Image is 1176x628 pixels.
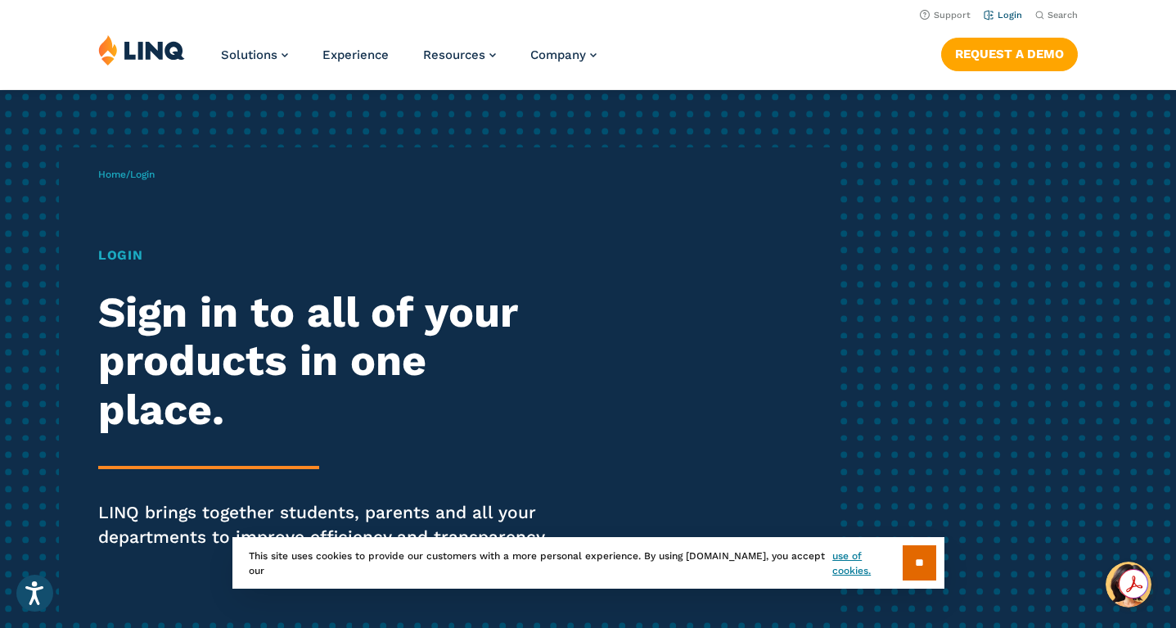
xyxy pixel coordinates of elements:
h2: Sign in to all of your products in one place. [98,288,552,435]
a: Company [530,47,597,62]
a: Resources [423,47,496,62]
a: use of cookies. [832,549,902,578]
span: Company [530,47,586,62]
span: Login [130,169,155,180]
span: Resources [423,47,485,62]
button: Hello, have a question? Let’s chat. [1106,562,1151,608]
nav: Button Navigation [941,34,1078,70]
a: Login [984,10,1022,20]
img: LINQ | K‑12 Software [98,34,185,66]
span: Search [1048,10,1078,20]
a: Support [920,10,971,20]
a: Request a Demo [941,38,1078,70]
h1: Login [98,246,552,265]
span: / [98,169,155,180]
span: Solutions [221,47,277,62]
a: Home [98,169,126,180]
button: Open Search Bar [1035,9,1078,21]
p: LINQ brings together students, parents and all your departments to improve efficiency and transpa... [98,500,552,549]
nav: Primary Navigation [221,34,597,88]
a: Experience [322,47,389,62]
div: This site uses cookies to provide our customers with a more personal experience. By using [DOMAIN... [232,537,944,589]
a: Solutions [221,47,288,62]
